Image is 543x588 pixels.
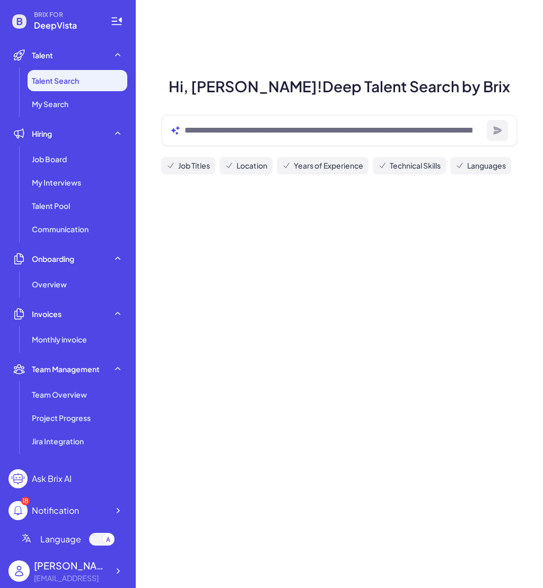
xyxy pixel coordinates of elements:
span: Talent Pool [32,200,70,211]
span: Years of Experience [294,160,363,171]
span: Job Board [32,154,67,164]
span: Location [237,160,267,171]
span: BRIX FOR [34,11,98,19]
span: Technical Skills [390,160,441,171]
span: Hiring [32,128,52,139]
div: 18 [21,497,30,505]
span: Jira Integration [32,436,84,446]
span: My Search [32,99,68,109]
h1: Hi, [PERSON_NAME]! Deep Talent Search by Brix [148,75,530,98]
div: Ask Brix AI [32,472,72,485]
span: Languages [467,160,506,171]
span: Language [40,533,81,546]
div: jingconan@deepvista.ai [34,573,108,584]
span: Talent [32,50,53,60]
div: Jing Conan Wang [34,558,108,573]
span: Monthly invoice [32,334,87,345]
span: Overview [32,279,67,289]
span: Communication [32,224,89,234]
span: Invoices [32,309,62,319]
span: Onboarding [32,253,74,264]
span: Project Progress [32,413,91,423]
img: user_logo.png [8,560,30,582]
span: Job Titles [178,160,210,171]
span: My Interviews [32,177,81,188]
span: Team Overview [32,389,87,400]
span: Talent Search [32,75,79,86]
span: Team Management [32,364,100,374]
div: Notification [32,504,79,517]
span: DeepVista [34,19,98,32]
